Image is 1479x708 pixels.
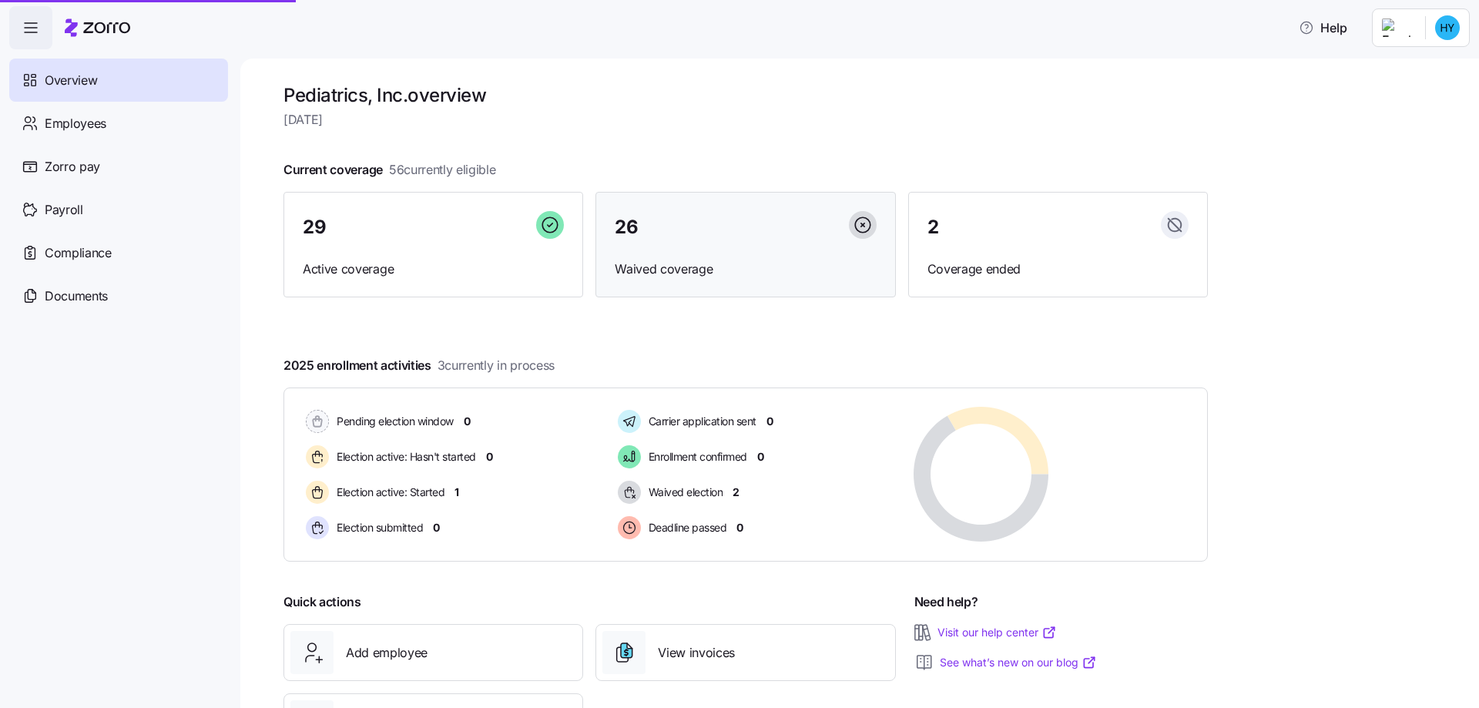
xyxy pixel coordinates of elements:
span: View invoices [658,643,735,663]
span: [DATE] [283,110,1208,129]
a: Compliance [9,231,228,274]
span: Election active: Started [332,485,444,500]
a: Overview [9,59,228,102]
span: Election submitted [332,520,423,535]
span: Payroll [45,200,83,220]
img: Employer logo [1382,18,1413,37]
span: Compliance [45,243,112,263]
span: 0 [736,520,743,535]
a: Visit our help center [937,625,1057,640]
span: Waived coverage [615,260,876,279]
span: 0 [766,414,773,429]
span: 2 [733,485,739,500]
span: Need help? [914,592,978,612]
span: Current coverage [283,160,496,180]
a: See what’s new on our blog [940,655,1097,670]
img: 2e5b4504d66b10dc0811dd7372171fa0 [1435,15,1460,40]
span: Help [1299,18,1347,37]
span: 56 currently eligible [389,160,496,180]
span: Employees [45,114,106,133]
span: 29 [303,218,326,237]
span: Election active: Hasn't started [332,449,476,465]
span: 2025 enrollment activities [283,356,555,375]
span: Documents [45,287,108,306]
span: Pending election window [332,414,454,429]
span: Quick actions [283,592,361,612]
span: Coverage ended [927,260,1189,279]
span: Active coverage [303,260,564,279]
span: Add employee [346,643,428,663]
span: 0 [433,520,440,535]
a: Zorro pay [9,145,228,188]
span: 0 [757,449,764,465]
button: Help [1286,12,1360,43]
a: Employees [9,102,228,145]
a: Payroll [9,188,228,231]
span: 2 [927,218,939,237]
span: 26 [615,218,638,237]
span: 0 [486,449,493,465]
span: 1 [454,485,459,500]
a: Documents [9,274,228,317]
span: Waived election [644,485,723,500]
span: Enrollment confirmed [644,449,747,465]
span: Deadline passed [644,520,727,535]
span: Zorro pay [45,157,100,176]
h1: Pediatrics, Inc. overview [283,83,1208,107]
span: 0 [464,414,471,429]
span: Carrier application sent [644,414,756,429]
span: Overview [45,71,97,90]
span: 3 currently in process [438,356,555,375]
